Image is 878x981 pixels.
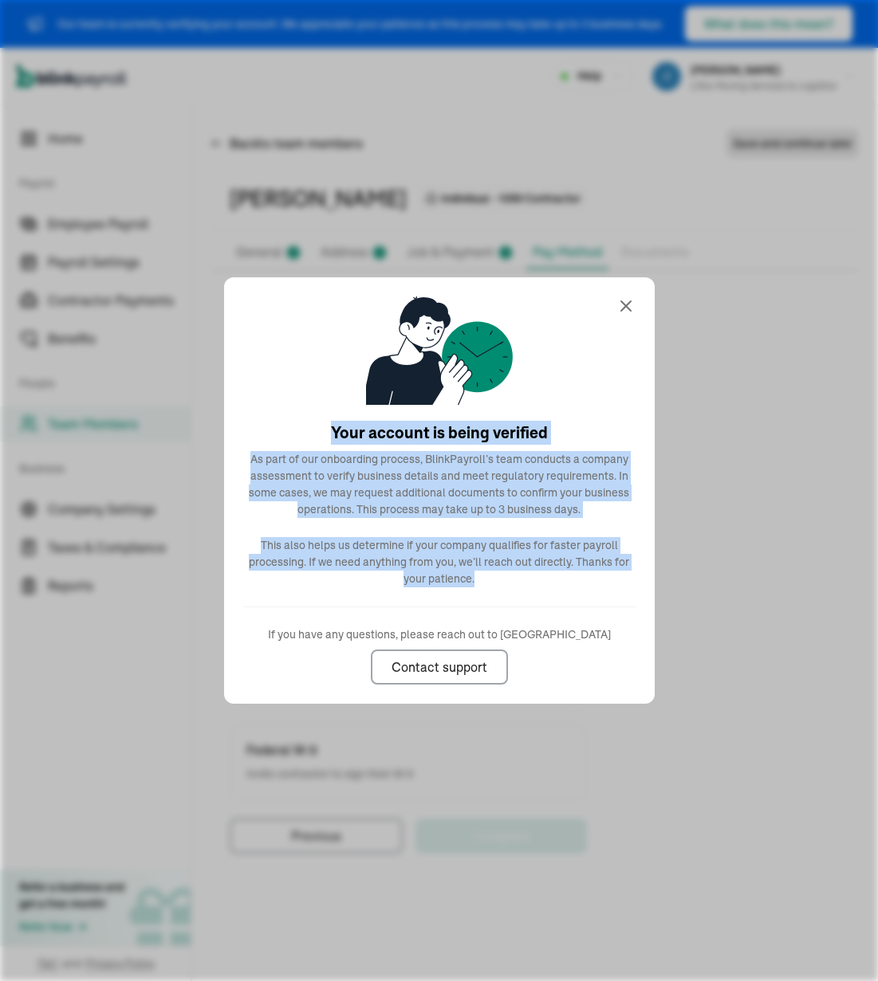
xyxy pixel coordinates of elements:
button: Contact support [371,649,508,685]
div: Contact support [392,657,487,677]
span: Your account is being verified [331,421,548,445]
span: This also helps us determine if your company qualifies for faster payroll processing. If we need ... [243,537,636,587]
span: As part of our onboarding process, BlinkPayroll’s team conducts a company assessment to verify bu... [243,451,636,518]
span: If you have any questions, please reach out to [GEOGRAPHIC_DATA] [268,626,611,643]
